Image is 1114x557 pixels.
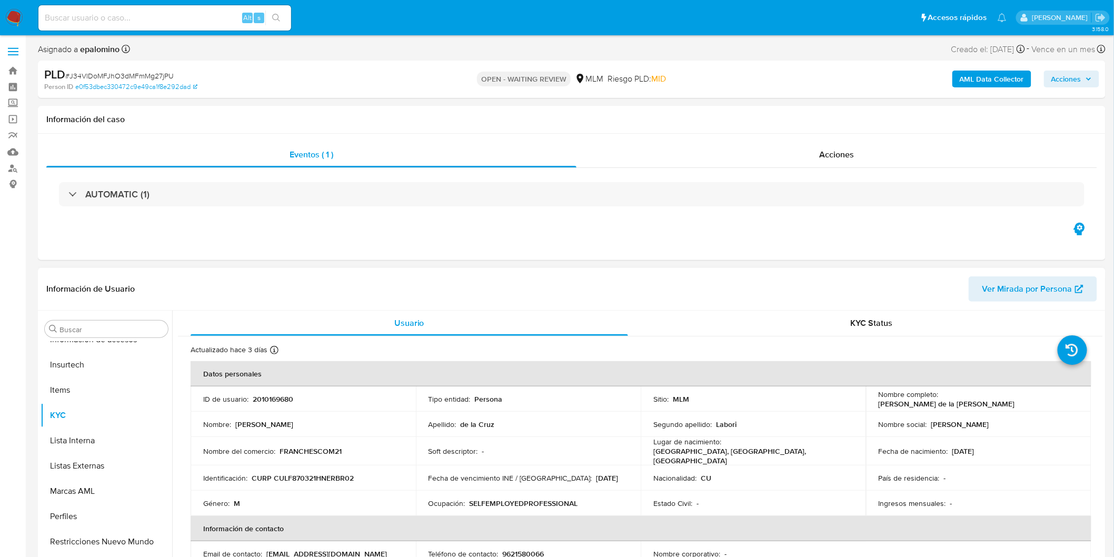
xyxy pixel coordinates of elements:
[191,516,1091,541] th: Información de contacto
[653,473,697,483] p: Nacionalidad :
[49,325,57,333] button: Buscar
[673,394,689,404] p: MLM
[44,66,65,83] b: PLD
[701,473,711,483] p: CU
[879,499,946,508] p: Ingresos mensuales :
[461,420,495,429] p: de la Cruz
[596,473,619,483] p: [DATE]
[41,403,172,428] button: KYC
[38,44,120,55] span: Asignado a
[78,43,120,55] b: epalomino
[1032,13,1091,23] p: elena.palomino@mercadolibre.com.mx
[608,73,666,85] span: Riesgo PLD:
[191,345,267,355] p: Actualizado hace 3 días
[482,446,484,456] p: -
[59,325,164,334] input: Buscar
[952,71,1031,87] button: AML Data Collector
[38,11,291,25] input: Buscar usuario o caso...
[265,11,287,25] button: search-icon
[1095,12,1106,23] a: Salir
[234,499,240,508] p: M
[253,394,293,404] p: 2010169680
[952,446,974,456] p: [DATE]
[252,473,354,483] p: CURP CULF870321HNERBR02
[41,479,172,504] button: Marcas AML
[257,13,261,23] span: s
[653,499,692,508] p: Estado Civil :
[951,42,1025,56] div: Creado el: [DATE]
[653,437,721,446] p: Lugar de nacimiento :
[819,148,854,161] span: Acciones
[879,420,927,429] p: Nombre social :
[879,399,1015,409] p: [PERSON_NAME] de la [PERSON_NAME]
[429,446,478,456] p: Soft descriptor :
[41,504,172,529] button: Perfiles
[75,82,197,92] a: e0f53dbec330472c9e49ca1f8e292dad
[651,73,666,85] span: MID
[928,12,987,23] span: Accesos rápidos
[429,473,592,483] p: Fecha de vencimiento INE / [GEOGRAPHIC_DATA] :
[203,499,230,508] p: Género :
[982,276,1072,302] span: Ver Mirada por Persona
[851,317,893,329] span: KYC Status
[944,473,946,483] p: -
[44,82,73,92] b: Person ID
[429,420,456,429] p: Apellido :
[235,420,293,429] p: [PERSON_NAME]
[429,394,471,404] p: Tipo entidad :
[203,446,275,456] p: Nombre del comercio :
[394,317,424,329] span: Usuario
[65,71,174,81] span: # J34VlDoMFJhO3dMFmMg27jPU
[41,428,172,453] button: Lista Interna
[429,499,465,508] p: Ocupación :
[280,446,342,456] p: FRANCHESCOM21
[203,473,247,483] p: Identificación :
[960,71,1024,87] b: AML Data Collector
[998,13,1007,22] a: Notificaciones
[931,420,989,429] p: [PERSON_NAME]
[41,529,172,554] button: Restricciones Nuevo Mundo
[1044,71,1099,87] button: Acciones
[41,377,172,403] button: Items
[1051,71,1081,87] span: Acciones
[1027,42,1030,56] span: -
[203,394,248,404] p: ID de usuario :
[46,284,135,294] h1: Información de Usuario
[46,114,1097,125] h1: Información del caso
[1032,44,1096,55] span: Vence en un mes
[879,446,948,456] p: Fecha de nacimiento :
[41,352,172,377] button: Insurtech
[969,276,1097,302] button: Ver Mirada por Persona
[697,499,699,508] p: -
[203,420,231,429] p: Nombre :
[475,394,503,404] p: Persona
[653,394,669,404] p: Sitio :
[716,420,737,429] p: Labori
[653,446,849,465] p: [GEOGRAPHIC_DATA], [GEOGRAPHIC_DATA], [GEOGRAPHIC_DATA]
[879,473,940,483] p: País de residencia :
[41,453,172,479] button: Listas Externas
[470,499,578,508] p: SELFEMPLOYEDPROFESSIONAL
[575,73,603,85] div: MLM
[879,390,939,399] p: Nombre completo :
[477,72,571,86] p: OPEN - WAITING REVIEW
[653,420,712,429] p: Segundo apellido :
[85,188,150,200] h3: AUTOMATIC (1)
[290,148,333,161] span: Eventos ( 1 )
[950,499,952,508] p: -
[243,13,252,23] span: Alt
[191,361,1091,386] th: Datos personales
[59,182,1085,206] div: AUTOMATIC (1)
